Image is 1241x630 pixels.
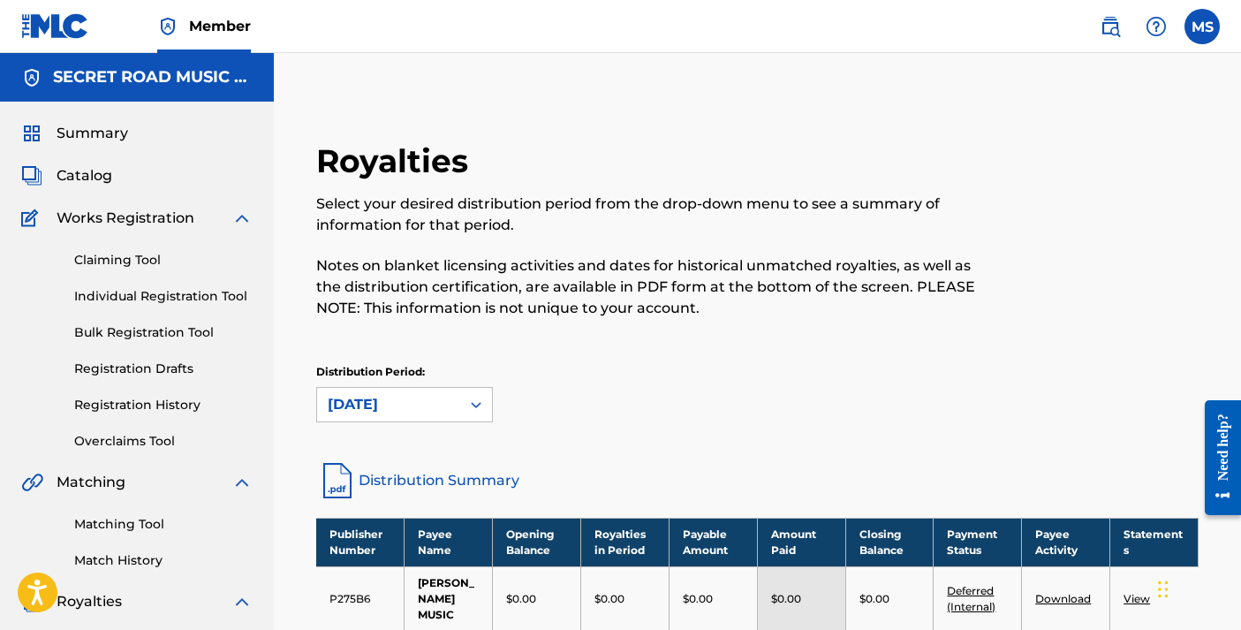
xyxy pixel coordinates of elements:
th: Payee Activity [1022,518,1110,566]
a: Deferred (Internal) [947,584,995,613]
p: $0.00 [859,591,889,607]
span: Summary [57,123,128,144]
img: expand [231,208,253,229]
p: $0.00 [594,591,624,607]
th: Royalties in Period [581,518,670,566]
div: User Menu [1184,9,1220,44]
p: $0.00 [683,591,713,607]
th: Payable Amount [669,518,757,566]
th: Statements [1110,518,1199,566]
img: distribution-summary-pdf [316,459,359,502]
a: Matching Tool [74,515,253,534]
img: Matching [21,472,43,493]
div: Drag [1158,563,1169,616]
span: Member [189,16,251,36]
div: [DATE] [328,394,450,415]
p: $0.00 [771,591,801,607]
a: Overclaims Tool [74,432,253,451]
img: Accounts [21,67,42,88]
a: Download [1035,592,1091,605]
span: Works Registration [57,208,194,229]
img: MLC Logo [21,13,89,39]
h2: Royalties [316,141,477,181]
div: Help [1139,9,1174,44]
a: Bulk Registration Tool [74,323,253,342]
h5: SECRET ROAD MUSIC PUBLISHING [53,67,253,87]
th: Publisher Number [316,518,405,566]
th: Payee Name [405,518,493,566]
iframe: Chat Widget [1153,545,1241,630]
span: Catalog [57,165,112,186]
a: Registration Drafts [74,360,253,378]
p: Distribution Period: [316,364,493,380]
p: Select your desired distribution period from the drop-down menu to see a summary of information f... [316,194,995,236]
a: Registration History [74,396,253,414]
th: Amount Paid [757,518,845,566]
img: expand [231,472,253,493]
th: Opening Balance [493,518,581,566]
th: Payment Status [934,518,1022,566]
a: View [1124,592,1150,605]
a: Public Search [1093,9,1128,44]
span: Matching [57,472,125,493]
th: Closing Balance [845,518,934,566]
img: help [1146,16,1167,37]
img: Catalog [21,165,42,186]
img: expand [231,591,253,612]
a: SummarySummary [21,123,128,144]
img: search [1100,16,1121,37]
span: Royalties [57,591,122,612]
img: Works Registration [21,208,44,229]
a: Individual Registration Tool [74,287,253,306]
a: CatalogCatalog [21,165,112,186]
a: Match History [74,551,253,570]
p: $0.00 [506,591,536,607]
img: Top Rightsholder [157,16,178,37]
p: Notes on blanket licensing activities and dates for historical unmatched royalties, as well as th... [316,255,995,319]
img: Summary [21,123,42,144]
a: Distribution Summary [316,459,1199,502]
iframe: Resource Center [1192,383,1241,534]
a: Claiming Tool [74,251,253,269]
